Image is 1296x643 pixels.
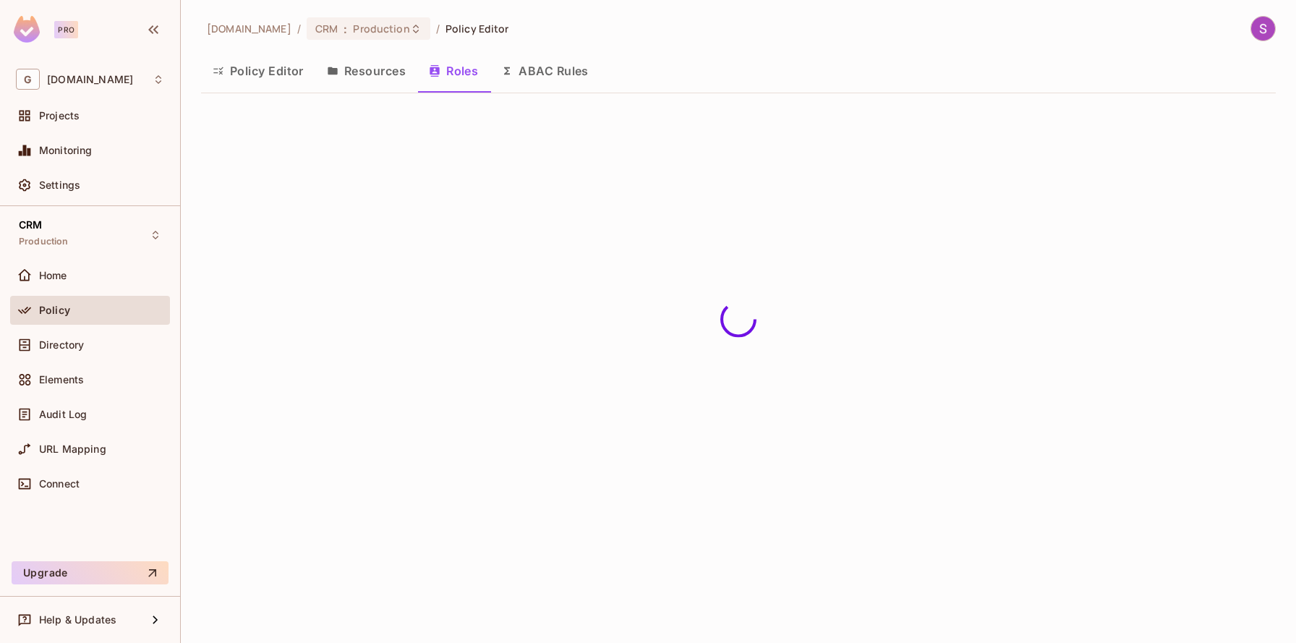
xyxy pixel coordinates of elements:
button: Resources [315,53,417,89]
span: Connect [39,478,80,490]
button: ABAC Rules [490,53,600,89]
span: Home [39,270,67,281]
img: SReyMgAAAABJRU5ErkJggg== [14,16,40,43]
li: / [297,22,301,35]
span: Policy [39,305,70,316]
span: CRM [315,22,338,35]
span: Directory [39,339,84,351]
button: Upgrade [12,561,169,584]
span: Production [353,22,409,35]
button: Roles [417,53,490,89]
div: Pro [54,21,78,38]
span: Projects [39,110,80,122]
img: Shreedhar Bhat [1251,17,1275,41]
span: Settings [39,179,80,191]
button: Policy Editor [201,53,315,89]
span: CRM [19,219,42,231]
span: : [343,23,348,35]
li: / [436,22,440,35]
span: Help & Updates [39,614,116,626]
span: the active workspace [207,22,291,35]
span: Audit Log [39,409,87,420]
span: Policy Editor [445,22,509,35]
span: Elements [39,374,84,386]
span: Workspace: gameskraft.com [47,74,133,85]
span: G [16,69,40,90]
span: Monitoring [39,145,93,156]
span: URL Mapping [39,443,106,455]
span: Production [19,236,69,247]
